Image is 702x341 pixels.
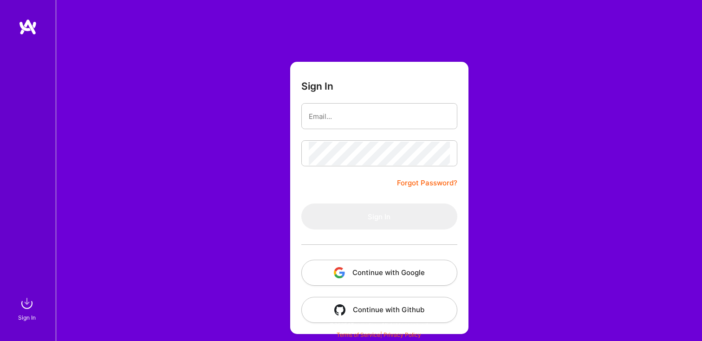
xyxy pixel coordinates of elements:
a: Privacy Policy [383,331,421,338]
button: Continue with Google [301,260,457,286]
a: Forgot Password? [397,177,457,189]
a: sign inSign In [19,294,36,322]
img: logo [19,19,37,35]
button: Continue with Github [301,297,457,323]
img: sign in [18,294,36,313]
span: | [337,331,421,338]
input: Email... [309,105,450,128]
h3: Sign In [301,80,333,92]
button: Sign In [301,203,457,230]
img: icon [334,304,345,315]
div: © 2025 ATeams Inc., All rights reserved. [56,313,702,336]
img: icon [334,267,345,278]
div: Sign In [18,313,36,322]
a: Terms of Service [337,331,380,338]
